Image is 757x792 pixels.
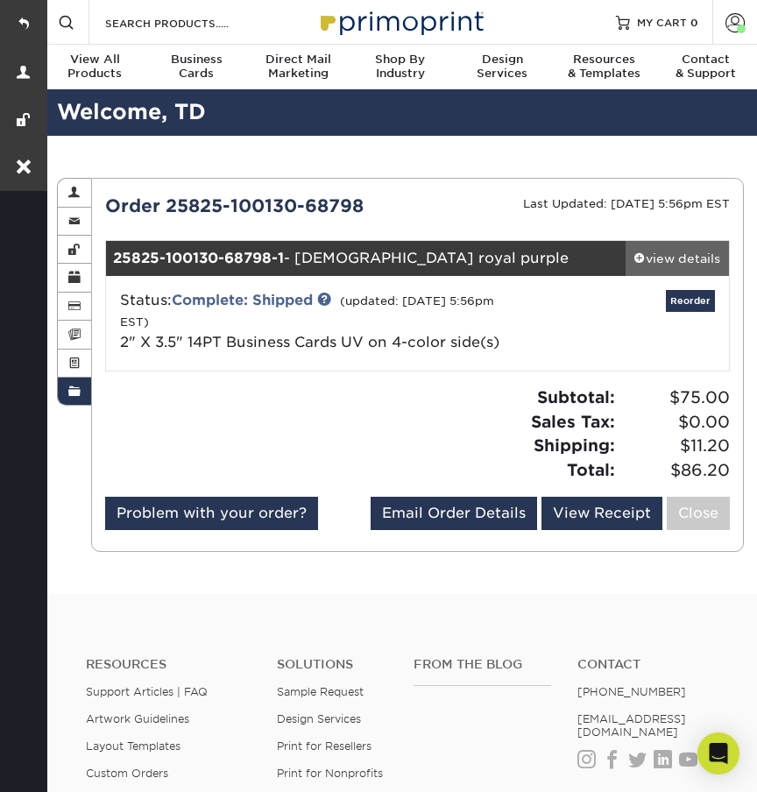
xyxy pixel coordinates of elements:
a: Direct MailMarketing [248,45,350,91]
div: Services [451,53,553,81]
a: View Receipt [541,497,662,530]
div: & Templates [553,53,654,81]
strong: Subtotal: [537,387,615,407]
a: Design Services [277,712,361,725]
a: Close [667,497,730,530]
a: Artwork Guidelines [86,712,189,725]
a: Contact& Support [655,45,757,91]
div: Industry [350,53,451,81]
span: Shop By [350,53,451,67]
span: Direct Mail [248,53,350,67]
div: Products [44,53,145,81]
span: View All [44,53,145,67]
span: $0.00 [620,410,730,435]
strong: Total: [567,460,615,479]
span: $86.20 [620,458,730,483]
a: Problem with your order? [105,497,318,530]
a: [PHONE_NUMBER] [577,685,686,698]
h4: Solutions [277,657,387,672]
div: - [DEMOGRAPHIC_DATA] royal purple [106,241,625,276]
span: Business [145,53,247,67]
a: Sample Request [277,685,364,698]
a: BusinessCards [145,45,247,91]
span: Design [451,53,553,67]
a: Contact [577,657,715,672]
span: 0 [690,16,698,28]
h2: Welcome, TD [44,96,757,129]
span: $75.00 [620,385,730,410]
span: Contact [655,53,757,67]
span: $11.20 [620,434,730,458]
a: Print for Resellers [277,739,371,753]
div: Marketing [248,53,350,81]
strong: Shipping: [534,435,615,455]
img: Primoprint [313,3,488,40]
iframe: Google Customer Reviews [4,739,149,786]
h4: From the Blog [414,657,551,672]
a: Email Order Details [371,497,537,530]
a: [EMAIL_ADDRESS][DOMAIN_NAME] [577,712,686,739]
a: Shop ByIndustry [350,45,451,91]
div: view details [626,250,729,267]
a: view details [626,241,729,276]
span: MY CART [637,15,687,30]
small: Last Updated: [DATE] 5:56pm EST [523,197,730,210]
a: Reorder [666,290,715,312]
div: & Support [655,53,757,81]
div: Order 25825-100130-68798 [92,193,417,219]
a: Support Articles | FAQ [86,685,208,698]
span: Resources [553,53,654,67]
div: Open Intercom Messenger [697,732,739,774]
h4: Resources [86,657,251,672]
a: 2" X 3.5" 14PT Business Cards UV on 4-color side(s) [120,334,499,350]
strong: Sales Tax: [531,412,615,431]
a: DesignServices [451,45,553,91]
input: SEARCH PRODUCTS..... [103,12,274,33]
strong: 25825-100130-68798-1 [113,250,284,266]
a: Print for Nonprofits [277,767,383,780]
a: Complete: Shipped [172,292,313,308]
a: View AllProducts [44,45,145,91]
a: Resources& Templates [553,45,654,91]
div: Cards [145,53,247,81]
div: Status: [107,290,521,353]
